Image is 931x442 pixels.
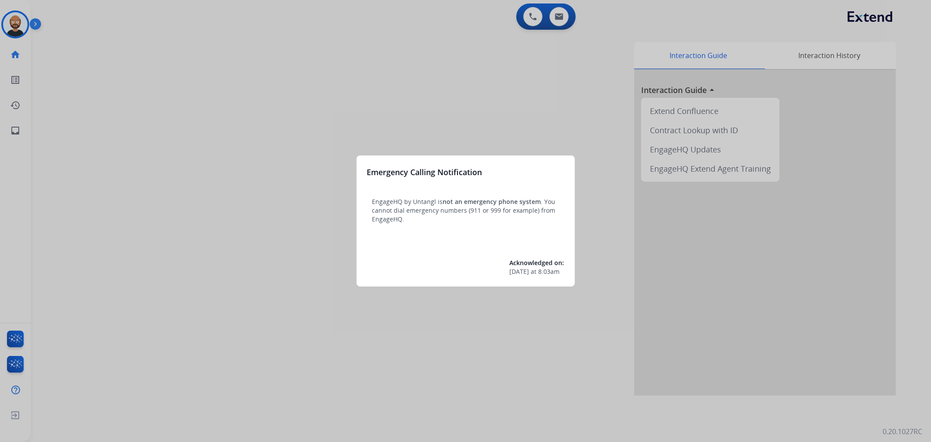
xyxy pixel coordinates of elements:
p: 0.20.1027RC [883,426,922,437]
span: 8:03am [539,267,560,276]
div: at [510,267,564,276]
span: not an emergency phone system [443,197,541,206]
h3: Emergency Calling Notification [367,166,482,178]
span: [DATE] [510,267,529,276]
p: EngageHQ by Untangl is . You cannot dial emergency numbers (911 or 999 for example) from EngageHQ. [372,197,559,224]
span: Acknowledged on: [510,259,564,267]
